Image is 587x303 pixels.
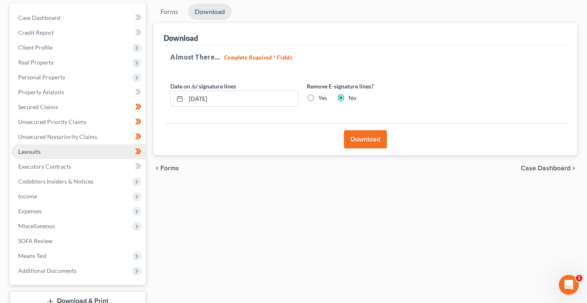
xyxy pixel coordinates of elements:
[559,275,579,295] iframe: Intercom live chat
[18,178,93,185] span: Codebtors Insiders & Notices
[154,4,185,20] a: Forms
[154,165,190,172] button: chevron_left Forms
[12,115,146,129] a: Unsecured Priority Claims
[18,59,54,66] span: Real Property
[18,208,42,215] span: Expenses
[344,130,387,148] button: Download
[18,252,47,259] span: Means Test
[576,275,582,282] span: 1
[154,165,160,172] i: chevron_left
[18,29,54,36] span: Credit Report
[164,33,198,43] div: Download
[12,100,146,115] a: Secured Claims
[160,165,179,172] span: Forms
[12,10,146,25] a: Case Dashboard
[18,133,97,140] span: Unsecured Nonpriority Claims
[170,82,236,91] label: Date on /s/ signature lines
[18,237,52,244] span: SOFA Review
[18,103,58,110] span: Secured Claims
[570,165,577,172] i: chevron_right
[12,85,146,100] a: Property Analysis
[224,54,292,61] strong: Complete Required * Fields
[12,159,146,174] a: Executory Contracts
[521,165,577,172] a: Case Dashboard chevron_right
[12,129,146,144] a: Unsecured Nonpriority Claims
[18,267,76,274] span: Additional Documents
[18,74,65,81] span: Personal Property
[18,14,60,21] span: Case Dashboard
[18,193,37,200] span: Income
[170,52,561,62] h5: Almost There...
[186,91,298,107] input: MM/DD/YYYY
[318,94,327,102] label: Yes
[348,94,356,102] label: No
[12,25,146,40] a: Credit Report
[18,118,86,125] span: Unsecured Priority Claims
[12,144,146,159] a: Lawsuits
[12,234,146,248] a: SOFA Review
[18,148,41,155] span: Lawsuits
[18,44,52,51] span: Client Profile
[188,4,231,20] a: Download
[18,163,71,170] span: Executory Contracts
[307,82,435,91] label: Remove E-signature lines?
[18,222,55,229] span: Miscellaneous
[521,165,570,172] span: Case Dashboard
[18,88,64,95] span: Property Analysis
